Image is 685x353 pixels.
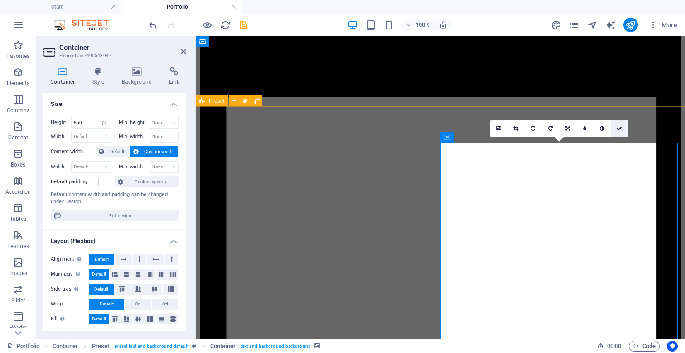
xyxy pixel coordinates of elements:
[107,146,127,157] span: Default
[147,19,158,30] button: undo
[59,43,186,52] h2: Container
[605,20,616,30] i: AI Writer
[141,146,176,157] span: Custom width
[7,80,30,87] p: Elements
[7,341,39,352] a: Click to cancel selection. Double-click to open Pages
[148,20,158,30] i: Undo: Change height (Ctrl+Z)
[569,19,580,30] button: pages
[51,284,89,295] label: Side axis
[92,269,106,280] span: Default
[625,20,636,30] i: Publish
[613,343,615,349] span: :
[402,19,434,30] button: 100%
[551,20,561,30] i: Design (Ctrl+Alt+Y)
[51,164,71,169] label: Width
[51,254,89,265] label: Alignment
[51,269,89,280] label: Main axis
[598,341,622,352] h6: Session time
[551,19,562,30] button: design
[623,18,638,32] button: publish
[490,120,507,137] a: Select files from the file manager, stock photos, or upload file(s)
[51,134,71,139] label: Width
[239,341,311,352] span: . text-and-background-background
[7,243,29,250] p: Features
[525,120,542,137] a: Rotate left 90°
[51,299,89,310] label: Wrap
[9,324,27,331] p: Header
[51,210,179,221] button: Edit design
[415,19,430,30] h6: 100%
[11,297,25,304] p: Slider
[51,120,71,125] label: Height
[89,299,124,310] button: Default
[162,299,168,310] span: Off
[126,176,176,187] span: Custom spacing
[605,19,616,30] button: text_generator
[51,146,96,157] label: Content width
[629,341,660,352] button: Code
[92,314,106,324] span: Default
[51,191,179,206] div: Default content width and padding can be changed under Design.
[209,98,225,104] span: Preset
[100,299,114,310] span: Default
[576,120,593,137] a: Blur
[587,20,598,30] i: Navigator
[238,20,249,30] i: Save (Ctrl+S)
[51,176,98,187] label: Default padding
[238,19,249,30] button: save
[439,21,447,29] i: On resize automatically adjust zoom level to fit chosen device.
[645,18,681,32] button: More
[152,299,178,310] button: Off
[162,67,186,86] h4: Link
[119,164,150,169] label: Min. width
[593,120,611,137] a: Greyscale
[92,341,110,352] span: Click to select. Double-click to edit
[220,19,231,30] button: reload
[43,67,86,86] h4: Container
[64,210,176,221] span: Edit design
[5,188,31,196] p: Accordion
[607,341,621,352] span: 00 00
[9,270,28,277] p: Images
[210,341,236,352] span: Click to select. Double-click to edit
[6,52,29,60] p: Favorites
[587,19,598,30] button: navigator
[86,67,115,86] h4: Style
[611,120,628,137] a: Confirm ( ⌘ ⏎ )
[43,230,186,247] h4: Layout (Flexbox)
[121,2,241,12] h4: Portfolio
[125,299,151,310] button: On
[119,134,150,139] label: Min. width
[95,254,109,265] span: Default
[8,134,28,141] p: Content
[89,254,114,265] button: Default
[53,341,78,352] span: Click to select. Double-click to edit
[89,269,109,280] button: Default
[115,67,163,86] h4: Background
[135,299,141,310] span: On
[7,107,29,114] p: Columns
[202,19,212,30] button: Click here to leave preview mode and continue editing
[542,120,559,137] a: Rotate right 90°
[559,120,576,137] a: Change orientation
[89,314,109,324] button: Default
[43,93,186,110] h4: Size
[130,146,179,157] button: Custom width
[96,146,130,157] button: Default
[94,284,108,295] span: Default
[115,176,179,187] button: Custom spacing
[89,284,114,295] button: Default
[113,341,188,352] span: . preset-text-and-background-default
[51,314,89,324] label: Fill
[507,120,525,137] a: Crop mode
[633,341,656,352] span: Code
[220,20,231,30] i: Reload page
[119,120,150,125] label: Min. height
[52,19,120,30] img: Editor Logo
[59,52,168,60] h3: Element #ed-490543947
[11,161,26,168] p: Boxes
[10,215,26,223] p: Tables
[667,341,678,352] button: Usercentrics
[53,341,320,352] nav: breadcrumb
[314,343,320,348] i: This element contains a background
